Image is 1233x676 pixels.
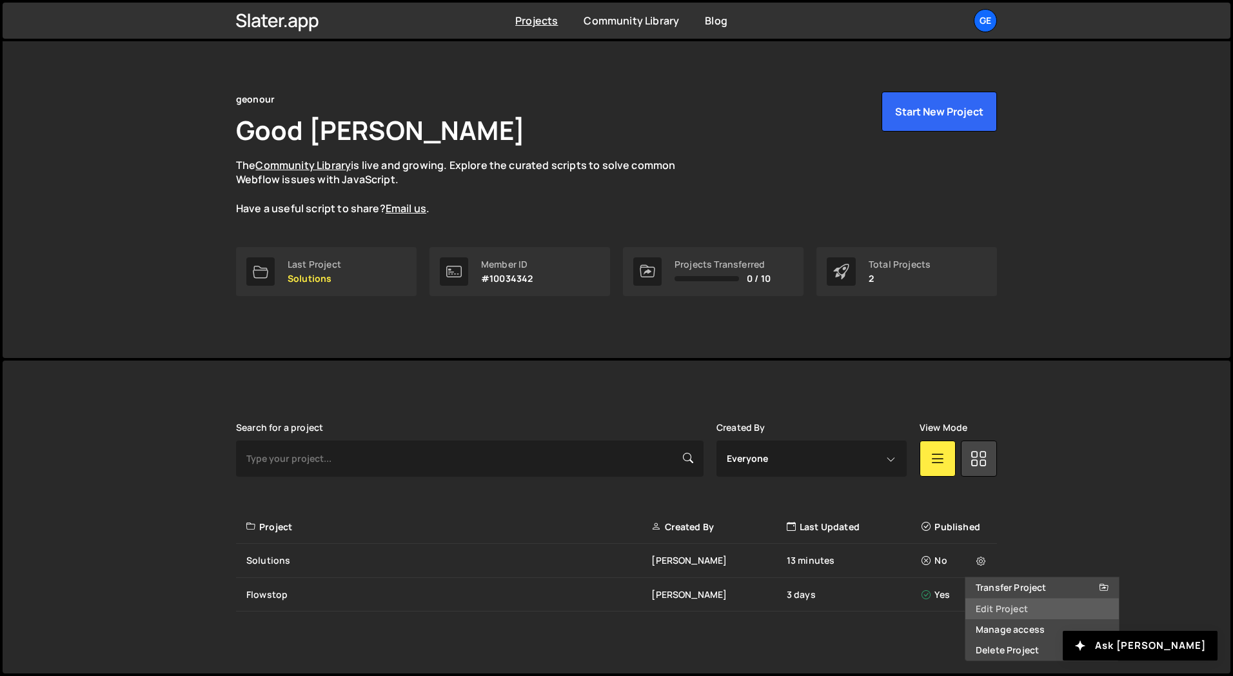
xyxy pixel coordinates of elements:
a: Projects [515,14,558,28]
p: The is live and growing. Explore the curated scripts to solve common Webflow issues with JavaScri... [236,158,700,216]
a: Delete Project [965,640,1119,661]
a: ge [974,9,997,32]
div: 13 minutes [787,554,922,567]
div: Yes [922,588,989,601]
p: #10034342 [481,273,533,284]
p: 2 [869,273,931,284]
label: Search for a project [236,422,323,433]
p: Solutions [288,273,341,284]
div: Last Project [288,259,341,270]
a: Email us [386,201,426,215]
div: [PERSON_NAME] [651,554,786,567]
div: Published [922,521,989,533]
div: Created By [651,521,786,533]
div: Solutions [246,554,651,567]
a: Flowstop [PERSON_NAME] 3 days Yes [236,578,997,612]
div: Member ID [481,259,533,270]
label: View Mode [920,422,967,433]
div: No [922,554,989,567]
a: Solutions [PERSON_NAME] 13 minutes No [236,544,997,578]
div: Project [246,521,651,533]
label: Created By [716,422,765,433]
a: Last Project Solutions [236,247,417,296]
div: Last Updated [787,521,922,533]
div: 3 days [787,588,922,601]
button: Ask [PERSON_NAME] [1063,631,1218,661]
button: Start New Project [882,92,997,132]
a: Transfer Project [965,577,1119,598]
a: Community Library [255,158,351,172]
div: Projects Transferred [675,259,771,270]
h1: Good [PERSON_NAME] [236,112,525,148]
a: Community Library [584,14,679,28]
span: 0 / 10 [747,273,771,284]
div: geonour [236,92,275,107]
div: Flowstop [246,588,651,601]
a: Manage access [965,619,1119,640]
input: Type your project... [236,441,704,477]
a: Edit Project [965,599,1119,619]
div: [PERSON_NAME] [651,588,786,601]
a: Blog [705,14,727,28]
div: Total Projects [869,259,931,270]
